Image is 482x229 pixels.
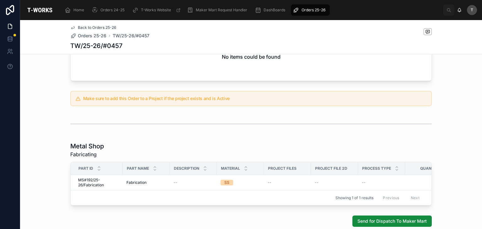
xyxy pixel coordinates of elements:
[409,180,448,185] span: 1
[362,180,366,185] span: --
[420,166,440,171] span: Quantity
[83,96,426,101] h5: Make sure to add this Order to a Project if the project exists and is Active
[141,8,171,13] span: T-Works Website
[352,216,432,227] button: Send for Dispatch To Maker Mart
[224,180,229,185] div: SS
[100,8,125,13] span: Orders 24-25
[126,180,147,185] span: Fabrication
[174,166,199,171] span: Description
[78,178,119,188] span: MS#192/25-26/Fabrication
[70,142,104,151] h1: Metal Shop
[471,8,473,13] span: T
[70,41,122,50] h1: TW/25-26/#0457
[196,8,247,13] span: Maker Mart Request Handler
[25,5,55,15] img: App logo
[63,4,88,16] a: Home
[113,33,149,39] a: TW/25-26/#0457
[70,25,116,30] a: Back to Orders 25-26
[253,4,290,16] a: DashBoards
[268,180,271,185] span: --
[78,166,93,171] span: Part ID
[221,166,240,171] span: Material
[130,4,184,16] a: T-Works Website
[357,218,427,224] span: Send for Dispatch To Maker Mart
[315,166,347,171] span: Project File 2D
[315,180,319,185] span: --
[70,151,104,158] span: Fabricating
[127,166,149,171] span: Part Name
[302,8,325,13] span: Orders 25-26
[60,3,443,17] div: scrollable content
[268,166,297,171] span: Project Files
[70,33,106,39] a: Orders 25-26
[291,4,330,16] a: Orders 25-26
[222,53,281,61] h2: No items could be found
[90,4,129,16] a: Orders 24-25
[78,25,116,30] span: Back to Orders 25-26
[264,8,285,13] span: DashBoards
[185,4,252,16] a: Maker Mart Request Handler
[174,180,177,185] span: --
[73,8,84,13] span: Home
[78,33,106,39] span: Orders 25-26
[335,195,373,200] span: Showing 1 of 1 results
[362,166,391,171] span: Process Type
